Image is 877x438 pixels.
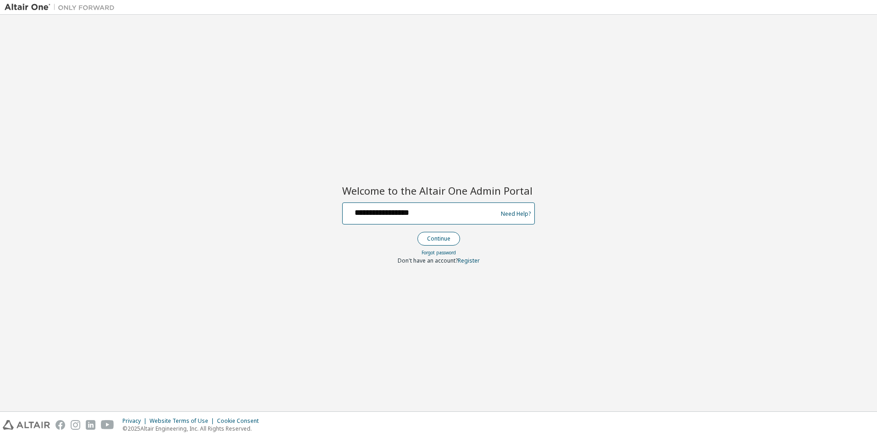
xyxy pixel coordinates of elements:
[3,420,50,430] img: altair_logo.svg
[5,3,119,12] img: Altair One
[86,420,95,430] img: linkedin.svg
[71,420,80,430] img: instagram.svg
[417,232,460,246] button: Continue
[122,425,264,432] p: © 2025 Altair Engineering, Inc. All Rights Reserved.
[150,417,217,425] div: Website Terms of Use
[101,420,114,430] img: youtube.svg
[342,184,535,197] h2: Welcome to the Altair One Admin Portal
[398,257,458,264] span: Don't have an account?
[217,417,264,425] div: Cookie Consent
[501,213,531,214] a: Need Help?
[422,249,456,256] a: Forgot password
[56,420,65,430] img: facebook.svg
[122,417,150,425] div: Privacy
[458,257,480,264] a: Register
